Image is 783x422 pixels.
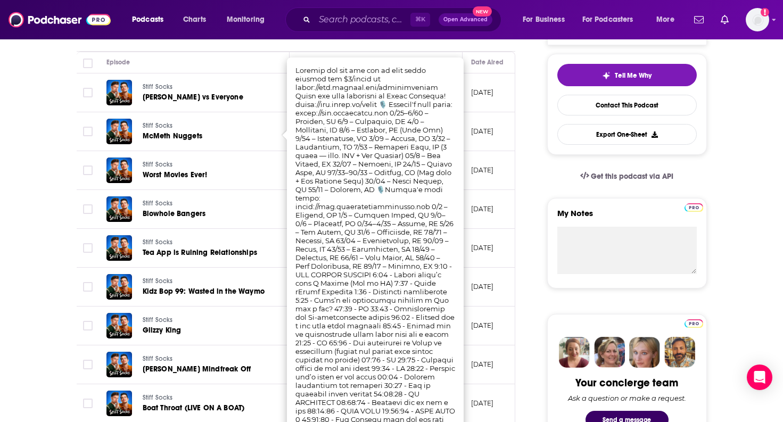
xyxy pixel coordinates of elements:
[523,12,565,27] span: For Business
[143,355,173,362] span: Stiff Socks
[298,56,332,69] div: Description
[629,337,660,368] img: Jules Profile
[83,399,93,408] span: Toggle select row
[295,7,512,32] div: Search podcasts, credits, & more...
[143,394,173,401] span: Stiff Socks
[143,82,269,92] a: Stiff Socks
[716,11,733,29] a: Show notifications dropdown
[143,209,206,218] span: Blowhole Bangers
[602,71,611,80] img: tell me why sparkle
[183,12,206,27] span: Charts
[761,8,769,16] svg: Add a profile image
[143,393,269,403] a: Stiff Socks
[83,204,93,214] span: Toggle select row
[591,172,673,181] span: Get this podcast via API
[143,354,269,364] a: Stiff Socks
[143,83,173,90] span: Stiff Socks
[557,64,697,86] button: tell me why sparkleTell Me Why
[747,365,772,390] div: Open Intercom Messenger
[471,360,494,369] p: [DATE]
[143,238,173,246] span: Stiff Socks
[143,161,173,168] span: Stiff Socks
[315,11,410,28] input: Search podcasts, credits, & more...
[746,8,769,31] img: User Profile
[143,316,269,325] a: Stiff Socks
[143,326,182,335] span: Glizzy King
[471,399,494,408] p: [DATE]
[685,319,703,328] img: Podchaser Pro
[125,11,177,28] button: open menu
[557,124,697,145] button: Export One-Sheet
[83,321,93,330] span: Toggle select row
[143,160,269,170] a: Stiff Socks
[83,166,93,175] span: Toggle select row
[83,360,93,369] span: Toggle select row
[471,204,494,213] p: [DATE]
[439,13,492,26] button: Open AdvancedNew
[685,202,703,212] a: Pro website
[143,131,269,142] a: McMeth Nuggets
[685,203,703,212] img: Podchaser Pro
[143,403,245,412] span: Boat Throat (LIVE ON A BOAT)
[143,93,243,102] span: [PERSON_NAME] vs Everyone
[9,10,111,30] img: Podchaser - Follow, Share and Rate Podcasts
[471,321,494,330] p: [DATE]
[143,316,173,324] span: Stiff Socks
[143,92,269,103] a: [PERSON_NAME] vs Everyone
[143,286,269,297] a: Kidz Bop 99: Wasted in the Waymo
[143,364,269,375] a: [PERSON_NAME] Mindfreak Off
[143,248,257,257] span: Tea App is Ruining Relationships
[557,95,697,115] a: Contact This Podcast
[664,337,695,368] img: Jon Profile
[582,12,633,27] span: For Podcasters
[143,277,269,286] a: Stiff Socks
[559,337,590,368] img: Sydney Profile
[471,56,504,69] div: Date Aired
[575,376,678,390] div: Your concierge team
[473,6,492,16] span: New
[143,199,269,209] a: Stiff Socks
[594,337,625,368] img: Barbara Profile
[143,238,269,247] a: Stiff Socks
[83,127,93,136] span: Toggle select row
[143,365,251,374] span: [PERSON_NAME] Mindfreak Off
[83,282,93,292] span: Toggle select row
[572,163,682,189] a: Get this podcast via API
[443,17,488,22] span: Open Advanced
[143,403,269,413] a: Boat Throat (LIVE ON A BOAT)
[568,394,686,402] div: Ask a question or make a request.
[515,11,578,28] button: open menu
[143,170,269,180] a: Worst Movies Ever!
[471,282,494,291] p: [DATE]
[143,200,173,207] span: Stiff Socks
[219,11,278,28] button: open menu
[83,88,93,97] span: Toggle select row
[471,127,494,136] p: [DATE]
[143,287,265,296] span: Kidz Bop 99: Wasted in the Waymo
[685,318,703,328] a: Pro website
[83,243,93,253] span: Toggle select row
[143,247,269,258] a: Tea App is Ruining Relationships
[143,121,269,131] a: Stiff Socks
[143,170,208,179] span: Worst Movies Ever!
[176,11,212,28] a: Charts
[143,209,269,219] a: Blowhole Bangers
[557,208,697,227] label: My Notes
[649,11,688,28] button: open menu
[410,13,430,27] span: ⌘ K
[143,325,269,336] a: Glizzy King
[143,277,173,285] span: Stiff Socks
[615,71,652,80] span: Tell Me Why
[746,8,769,31] button: Show profile menu
[132,12,163,27] span: Podcasts
[575,11,649,28] button: open menu
[227,12,265,27] span: Monitoring
[143,131,202,140] span: McMeth Nuggets
[471,166,494,175] p: [DATE]
[471,88,494,97] p: [DATE]
[447,56,460,69] button: Column Actions
[143,122,173,129] span: Stiff Socks
[690,11,708,29] a: Show notifications dropdown
[746,8,769,31] span: Logged in as antoine.jordan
